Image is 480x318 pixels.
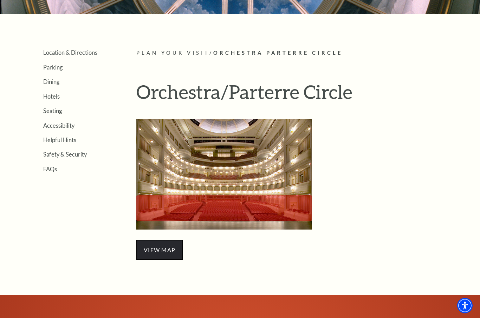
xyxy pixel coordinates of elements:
[43,151,87,158] a: Safety & Security
[43,93,60,100] a: Hotels
[43,137,76,144] a: Helpful Hints
[136,240,183,260] span: view map
[136,50,209,56] span: Plan Your Visit
[457,298,473,313] div: Accessibility Menu
[136,119,312,230] img: Orchestra/Parterre Circle Seating Map
[43,166,57,173] a: FAQs
[136,81,458,110] h1: Orchestra/Parterre Circle
[43,108,62,114] a: Seating
[136,170,312,178] a: Orchestra/Parterre Circle Seating Map - open in a new tab
[43,122,74,129] a: Accessibility
[43,64,63,71] a: Parking
[43,79,59,85] a: Dining
[43,49,97,56] a: Location & Directions
[136,246,183,254] a: view map - open in a new tab
[213,50,343,56] span: Orchestra Parterre Circle
[136,49,458,58] p: /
